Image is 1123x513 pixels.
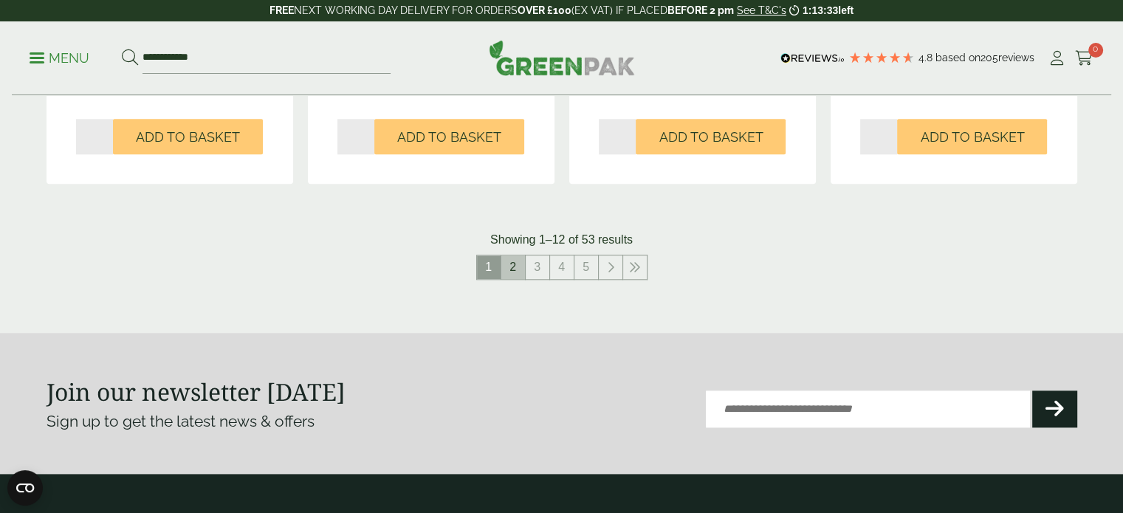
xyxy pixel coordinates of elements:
button: Add to Basket [636,119,786,154]
a: 4 [550,255,574,279]
a: 5 [574,255,598,279]
a: Menu [30,49,89,64]
span: 0 [1088,43,1103,58]
p: Menu [30,49,89,67]
span: Based on [935,52,981,63]
a: 3 [526,255,549,279]
a: 2 [501,255,525,279]
i: Cart [1075,51,1093,66]
span: Add to Basket [659,129,763,145]
button: Add to Basket [113,119,263,154]
span: 205 [981,52,998,63]
span: 1:13:33 [803,4,838,16]
div: 4.79 Stars [848,51,915,64]
strong: BEFORE 2 pm [667,4,734,16]
p: Sign up to get the latest news & offers [47,410,510,433]
img: GreenPak Supplies [489,40,635,75]
span: left [838,4,854,16]
strong: Join our newsletter [DATE] [47,376,346,407]
button: Open CMP widget [7,470,43,506]
span: 4.8 [918,52,935,63]
span: reviews [998,52,1034,63]
strong: FREE [269,4,294,16]
span: Add to Basket [397,129,501,145]
a: See T&C's [737,4,786,16]
span: Add to Basket [136,129,240,145]
i: My Account [1048,51,1066,66]
img: REVIEWS.io [780,53,845,63]
span: Add to Basket [920,129,1024,145]
p: Showing 1–12 of 53 results [490,231,633,249]
button: Add to Basket [897,119,1047,154]
a: 0 [1075,47,1093,69]
button: Add to Basket [374,119,524,154]
span: 1 [477,255,501,279]
strong: OVER £100 [518,4,571,16]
